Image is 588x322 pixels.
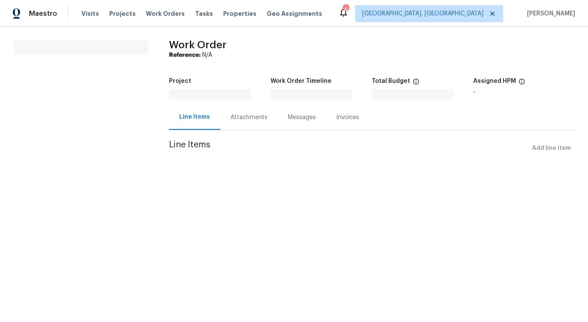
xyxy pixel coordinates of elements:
[288,113,316,122] div: Messages
[362,9,483,18] span: [GEOGRAPHIC_DATA], [GEOGRAPHIC_DATA]
[82,9,99,18] span: Visits
[179,113,210,121] div: Line Items
[29,9,57,18] span: Maestro
[473,78,516,84] h5: Assigned HPM
[146,9,185,18] span: Work Orders
[223,9,256,18] span: Properties
[271,78,332,84] h5: Work Order Timeline
[473,89,575,95] div: -
[524,9,575,18] span: [PERSON_NAME]
[169,78,191,84] h5: Project
[230,113,268,122] div: Attachments
[169,52,201,58] b: Reference:
[343,5,349,14] div: 4
[267,9,322,18] span: Geo Assignments
[518,78,525,89] span: The hpm assigned to this work order.
[109,9,136,18] span: Projects
[169,51,574,59] div: N/A
[336,113,359,122] div: Invoices
[169,40,227,50] span: Work Order
[195,11,213,17] span: Tasks
[372,78,410,84] h5: Total Budget
[169,141,529,156] span: Line Items
[413,78,419,89] span: The total cost of line items that have been proposed by Opendoor. This sum includes line items th...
